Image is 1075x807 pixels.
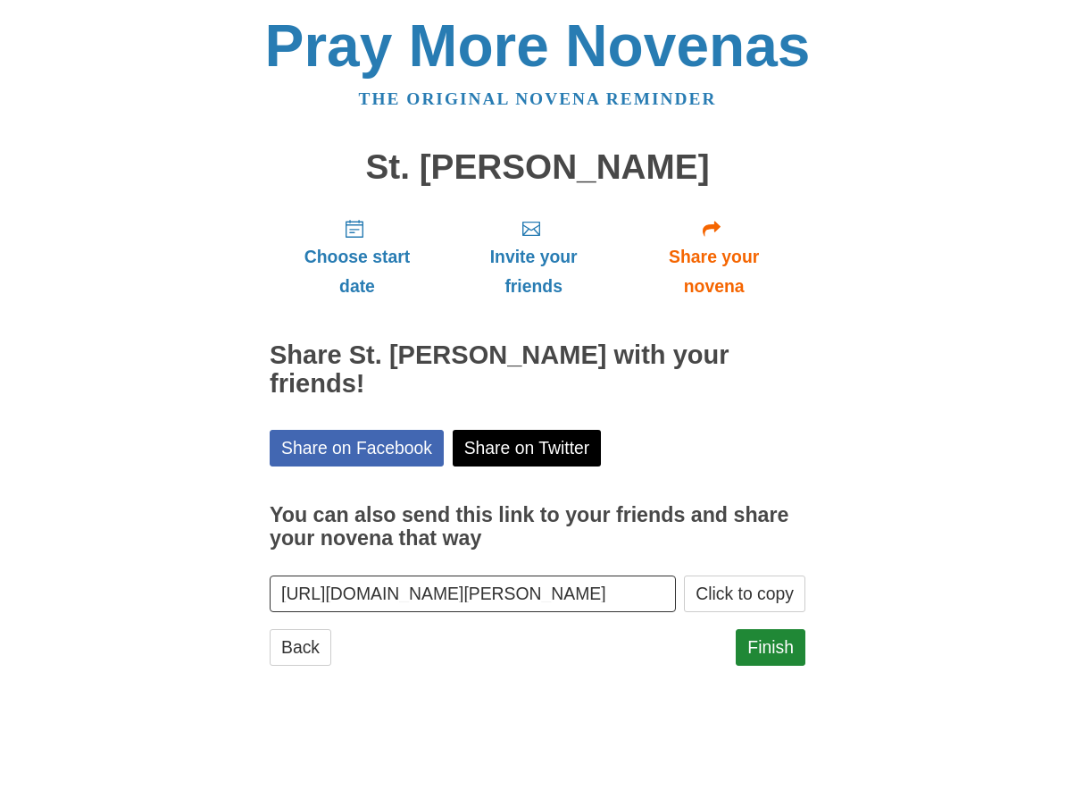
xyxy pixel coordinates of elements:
[359,89,717,108] a: The original novena reminder
[270,341,805,399] h2: Share St. [PERSON_NAME] with your friends!
[462,242,604,301] span: Invite your friends
[270,504,805,550] h3: You can also send this link to your friends and share your novena that way
[270,148,805,187] h1: St. [PERSON_NAME]
[445,204,622,310] a: Invite your friends
[640,242,787,301] span: Share your novena
[270,430,444,467] a: Share on Facebook
[270,204,445,310] a: Choose start date
[622,204,805,310] a: Share your novena
[270,629,331,666] a: Back
[265,13,811,79] a: Pray More Novenas
[453,430,602,467] a: Share on Twitter
[684,576,805,612] button: Click to copy
[287,242,427,301] span: Choose start date
[736,629,805,666] a: Finish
